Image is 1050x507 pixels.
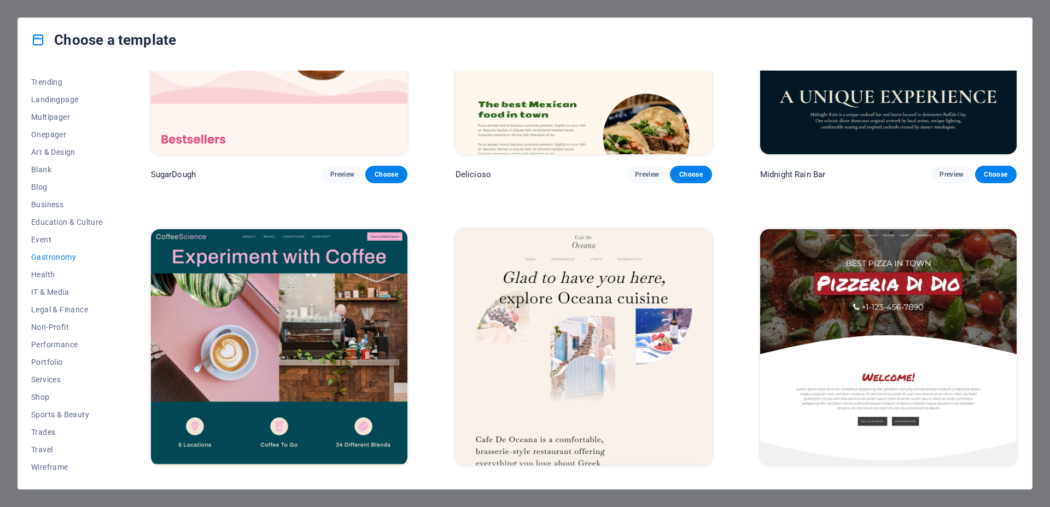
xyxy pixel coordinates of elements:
img: Cafe de Oceana [456,229,712,465]
span: Legal & Finance [31,305,103,314]
span: IT & Media [31,288,103,296]
button: Landingpage [31,91,103,108]
span: Art & Design [31,148,103,156]
button: Choose [670,166,711,183]
h4: Choose a template [31,31,176,49]
button: Performance [31,336,103,353]
p: Midnight Rain Bar [760,169,825,180]
img: CoffeeScience [151,229,407,465]
span: Choose [374,170,398,179]
span: Choose [984,170,1008,179]
button: Gastronomy [31,248,103,266]
button: Trending [31,73,103,91]
span: Trades [31,428,103,436]
button: Wireframe [31,458,103,476]
button: Sports & Beauty [31,406,103,423]
button: Portfolio [31,353,103,371]
button: Onepager [31,126,103,143]
span: Onepager [31,130,103,139]
button: Shop [31,388,103,406]
span: Travel [31,445,103,454]
button: Legal & Finance [31,301,103,318]
span: Shop [31,393,103,401]
span: Choose [679,170,703,179]
span: Gastronomy [31,253,103,261]
button: Trades [31,423,103,441]
button: Blank [31,161,103,178]
span: Education & Culture [31,218,103,226]
span: Blank [31,165,103,174]
span: Services [31,375,103,384]
button: Preview [931,166,972,183]
span: Trending [31,78,103,86]
button: Business [31,196,103,213]
p: Delicioso [456,169,491,180]
button: Choose [975,166,1017,183]
span: Preview [330,170,354,179]
button: Blog [31,178,103,196]
button: Non-Profit [31,318,103,336]
p: SugarDough [151,169,196,180]
button: Travel [31,441,103,458]
span: Portfolio [31,358,103,366]
span: Health [31,270,103,279]
span: Wireframe [31,463,103,471]
button: IT & Media [31,283,103,301]
span: Non-Profit [31,323,103,331]
button: Event [31,231,103,248]
span: Landingpage [31,95,103,104]
span: Business [31,200,103,209]
button: Health [31,266,103,283]
span: Sports & Beauty [31,410,103,419]
img: Pizzeria Di Dio [760,229,1017,465]
button: Preview [626,166,668,183]
button: Multipager [31,108,103,126]
span: Blog [31,183,103,191]
button: Preview [322,166,363,183]
button: Education & Culture [31,213,103,231]
button: Art & Design [31,143,103,161]
span: Event [31,235,103,244]
span: Preview [635,170,659,179]
span: Preview [940,170,964,179]
button: Services [31,371,103,388]
button: Choose [365,166,407,183]
span: Multipager [31,113,103,121]
span: Performance [31,340,103,349]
